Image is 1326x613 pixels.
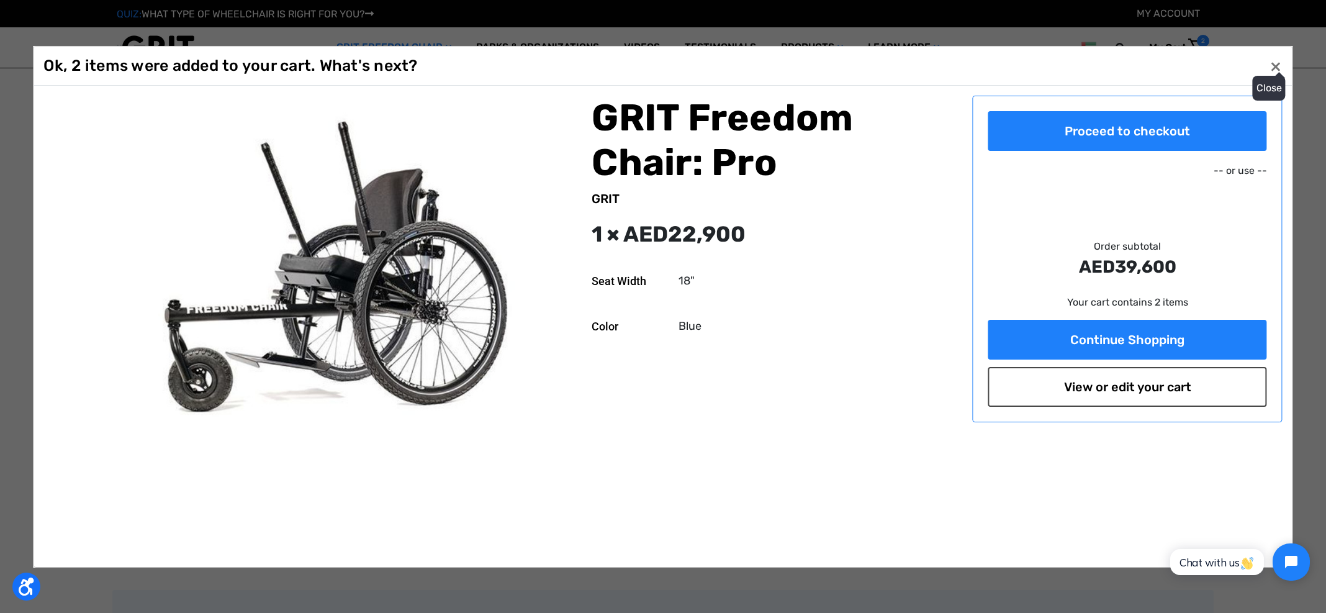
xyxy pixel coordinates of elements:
dt: Color [592,318,670,335]
div: GRIT [592,189,957,207]
img: GRIT Freedom Chair Pro: the Pro model shown including contoured Invacare Matrx seatback, Spinergy... [58,95,577,441]
dd: Blue [679,318,701,335]
div: Order subtotal [988,238,1267,279]
iframe: Tidio Chat [1157,533,1320,591]
dd: 18" [679,273,695,289]
a: View or edit your cart [988,366,1267,406]
h1: Ok, 2 items were added to your cart. What's next? [43,56,417,75]
h2: GRIT Freedom Chair: Pro [592,95,957,184]
a: Continue Shopping [988,319,1267,359]
strong: AED‌39,600 [988,253,1267,279]
iframe: PayPal-paypal [988,183,1267,198]
dt: Seat Width [592,273,670,289]
div: 1 × AED‌22,900 [592,217,957,250]
p: Your cart contains 2 items [988,294,1267,309]
span: × [1270,54,1281,78]
a: Proceed to checkout [988,111,1267,150]
p: -- or use -- [988,163,1267,178]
